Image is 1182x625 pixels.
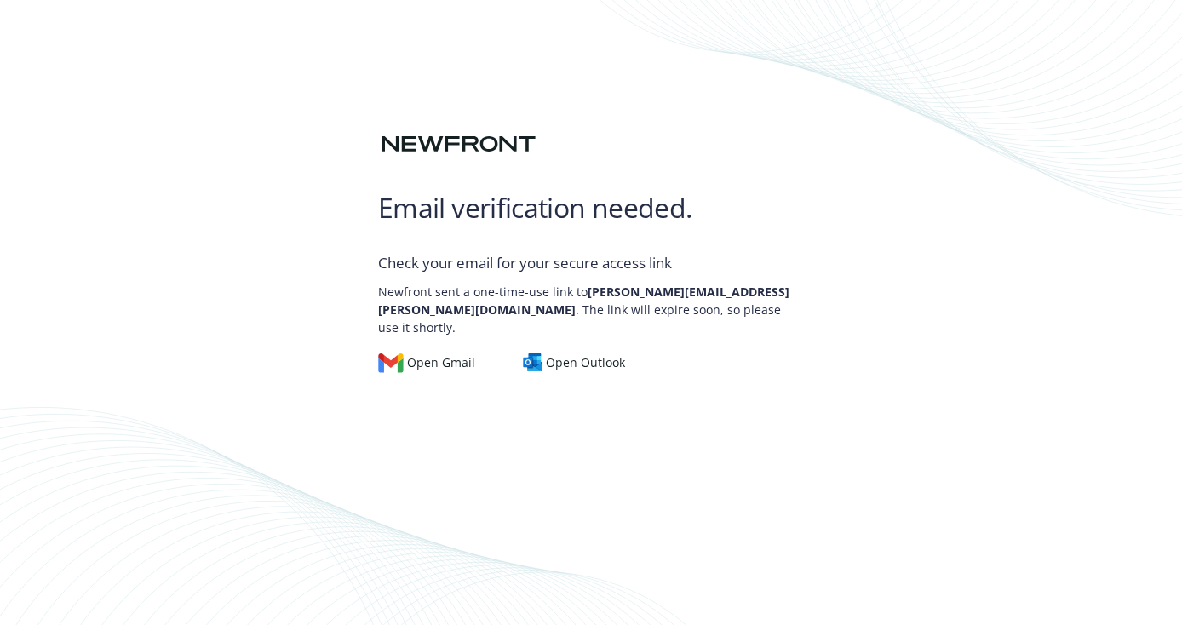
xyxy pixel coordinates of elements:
b: [PERSON_NAME][EMAIL_ADDRESS][PERSON_NAME][DOMAIN_NAME] [378,284,789,318]
a: Open Outlook [523,353,640,372]
a: Open Gmail [378,353,489,372]
div: Check your email for your secure access link [378,252,804,274]
div: Open Outlook [523,353,626,372]
img: gmail-logo.svg [378,353,404,372]
p: Newfront sent a one-time-use link to . The link will expire soon, so please use it shortly. [378,274,804,336]
h1: Email verification needed. [378,191,804,225]
img: Newfront logo [378,129,539,159]
div: Open Gmail [378,353,475,372]
img: outlook-logo.svg [523,353,543,372]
